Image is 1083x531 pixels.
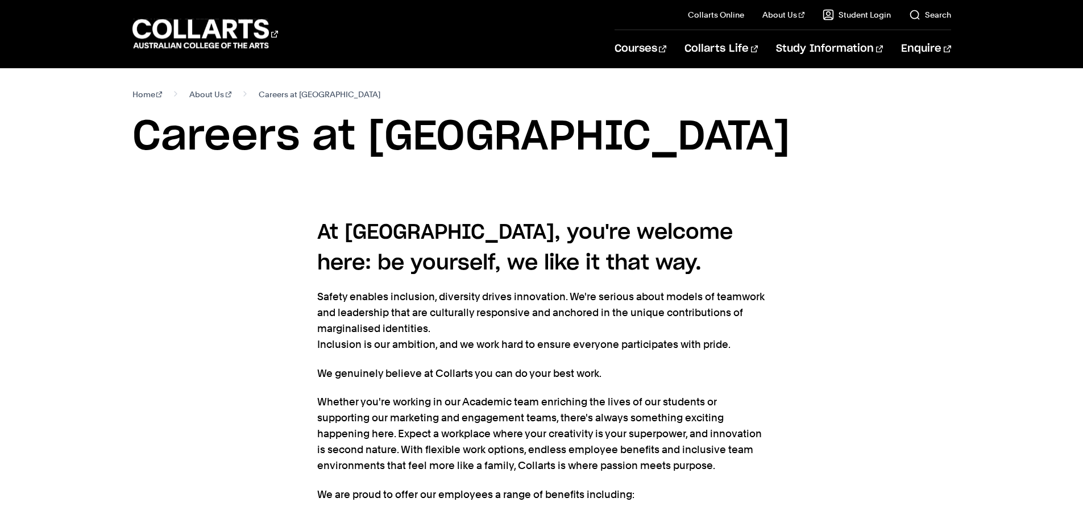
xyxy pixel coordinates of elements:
[317,289,766,352] p: Safety enables inclusion, diversity drives innovation. We're serious about models of teamwork and...
[189,86,231,102] a: About Us
[317,217,766,279] h4: At [GEOGRAPHIC_DATA], you're welcome here: be yourself, we like it that way.
[684,30,758,68] a: Collarts Life
[776,30,883,68] a: Study Information
[132,18,278,50] div: Go to homepage
[259,86,381,102] span: Careers at [GEOGRAPHIC_DATA]
[615,30,666,68] a: Courses
[317,366,766,381] p: We genuinely believe at Collarts you can do your best work.
[317,487,766,503] p: We are proud to offer our employees a range of benefits including:
[132,86,163,102] a: Home
[909,9,951,20] a: Search
[317,394,766,474] p: Whether you're working in our Academic team enriching the lives of our students or supporting our...
[901,30,951,68] a: Enquire
[762,9,804,20] a: About Us
[823,9,891,20] a: Student Login
[688,9,744,20] a: Collarts Online
[132,111,951,163] h1: Careers at [GEOGRAPHIC_DATA]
